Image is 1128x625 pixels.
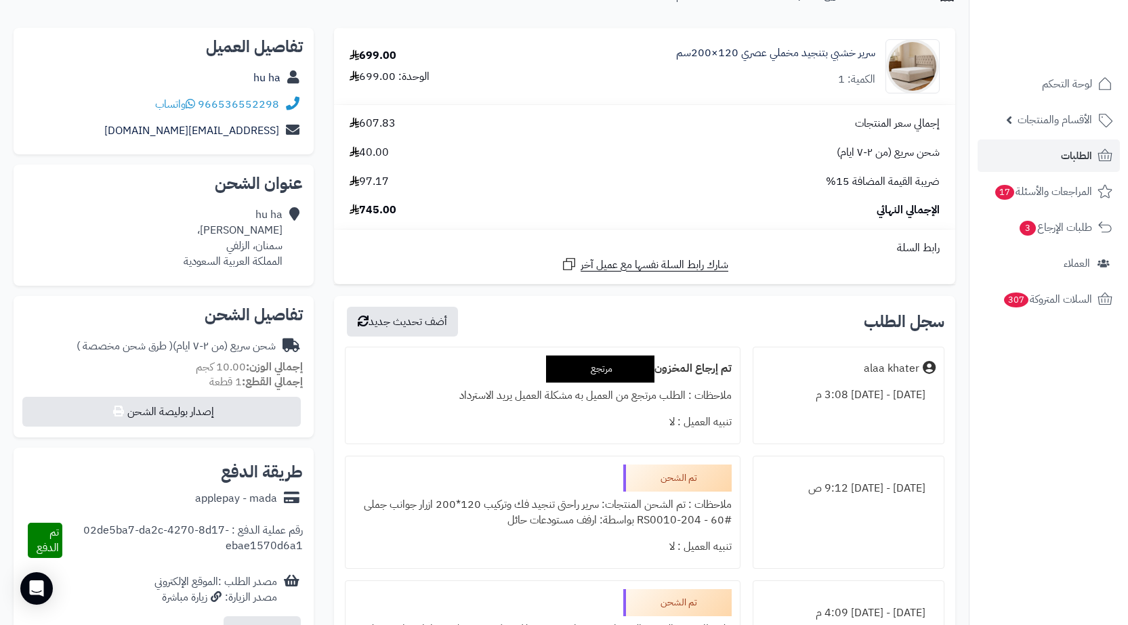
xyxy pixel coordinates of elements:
[104,123,279,139] a: [EMAIL_ADDRESS][DOMAIN_NAME]
[1020,221,1036,236] span: 3
[198,96,279,112] a: 966536552298
[995,185,1014,200] span: 17
[354,534,732,560] div: تنبيه العميل : لا
[350,202,396,218] span: 745.00
[761,475,936,502] div: [DATE] - [DATE] 9:12 ص
[978,139,1120,172] a: الطلبات
[838,72,875,87] div: الكمية: 1
[994,182,1092,201] span: المراجعات والأسئلة
[978,247,1120,280] a: العملاء
[77,339,276,354] div: شحن سريع (من ٢-٧ ايام)
[978,283,1120,316] a: السلات المتروكة307
[581,257,728,273] span: شارك رابط السلة نفسها مع عميل آخر
[1018,218,1092,237] span: طلبات الإرجاع
[62,523,303,558] div: رقم عملية الدفع : 02de5ba7-da2c-4270-8d17-ebae1570d6a1
[623,465,732,492] div: تم الشحن
[195,491,277,507] div: applepay - mada
[837,145,940,160] span: شحن سريع (من ٢-٧ ايام)
[209,374,303,390] small: 1 قطعة
[77,338,173,354] span: ( طرق شحن مخصصة )
[864,361,919,376] div: alaa khater
[24,39,303,55] h2: تفاصيل العميل
[350,69,430,85] div: الوحدة: 699.00
[1018,110,1092,129] span: الأقسام والمنتجات
[1064,254,1090,273] span: العملاء
[242,374,303,390] strong: إجمالي القطع:
[339,240,950,256] div: رابط السلة
[561,256,728,273] a: شارك رابط السلة نفسها مع عميل آخر
[826,174,940,190] span: ضريبة القيمة المضافة 15%
[354,492,732,534] div: ملاحظات : تم الشحن المنتجات: سرير راحتى تنجيد فك وتركيب 120*200 ازرار جوانب جملى #60 - RS0010-204...
[221,464,303,480] h2: طريقة الدفع
[253,70,280,86] a: hu ha
[20,572,53,605] div: Open Intercom Messenger
[347,307,458,337] button: أضف تحديث جديد
[1003,290,1092,309] span: السلات المتروكة
[1061,146,1092,165] span: الطلبات
[350,116,396,131] span: 607.83
[546,355,654,383] div: مرتجع
[37,524,59,556] span: تم الدفع
[877,202,940,218] span: الإجمالي النهائي
[676,45,875,61] a: سرير خشبي بتنجيد مخملي عصري 120×200سم
[978,211,1120,244] a: طلبات الإرجاع3
[22,397,301,427] button: إصدار بوليصة الشحن
[154,574,277,605] div: مصدر الطلب :الموقع الإلكتروني
[246,359,303,375] strong: إجمالي الوزن:
[654,360,732,376] b: تم إرجاع المخزون
[354,409,732,435] div: تنبيه العميل : لا
[350,48,396,64] div: 699.00
[978,68,1120,100] a: لوحة التحكم
[1004,293,1028,307] span: 307
[350,145,389,160] span: 40.00
[886,39,939,93] img: 1756212244-1-90x90.jpg
[354,383,732,409] div: ملاحظات : الطلب مرتجع من العميل به مشكلة العميل يريد الاسترداد
[24,307,303,323] h2: تفاصيل الشحن
[864,314,944,330] h3: سجل الطلب
[761,382,936,408] div: [DATE] - [DATE] 3:08 م
[196,359,303,375] small: 10.00 كجم
[623,589,732,616] div: تم الشحن
[978,175,1120,208] a: المراجعات والأسئلة17
[184,207,283,269] div: hu ha [PERSON_NAME]، سمنان، الزلفي المملكة العربية السعودية
[855,116,940,131] span: إجمالي سعر المنتجات
[24,175,303,192] h2: عنوان الشحن
[1042,74,1092,93] span: لوحة التحكم
[350,174,389,190] span: 97.17
[154,590,277,605] div: مصدر الزيارة: زيارة مباشرة
[155,96,195,112] a: واتساب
